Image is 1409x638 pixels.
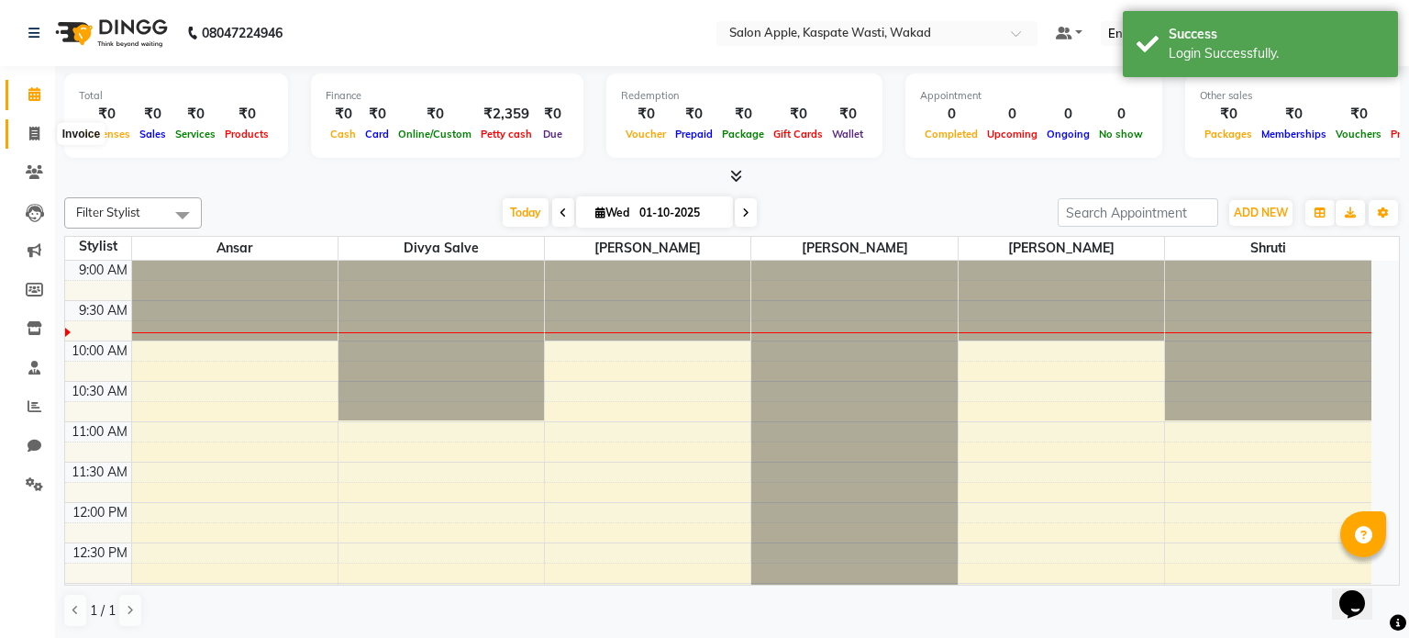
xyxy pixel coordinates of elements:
[326,128,361,140] span: Cash
[76,205,140,219] span: Filter Stylist
[68,341,131,361] div: 10:00 AM
[545,237,750,260] span: [PERSON_NAME]
[671,104,717,125] div: ₹0
[1257,104,1331,125] div: ₹0
[1042,128,1094,140] span: Ongoing
[1200,104,1257,125] div: ₹0
[132,237,338,260] span: Ansar
[591,206,634,219] span: Wed
[394,128,476,140] span: Online/Custom
[634,199,726,227] input: 2025-10-01
[1200,128,1257,140] span: Packages
[538,128,567,140] span: Due
[58,123,105,145] div: Invoice
[959,237,1164,260] span: [PERSON_NAME]
[75,261,131,280] div: 9:00 AM
[827,128,868,140] span: Wallet
[717,104,769,125] div: ₹0
[920,88,1148,104] div: Appointment
[171,104,220,125] div: ₹0
[751,237,957,260] span: [PERSON_NAME]
[1094,104,1148,125] div: 0
[171,128,220,140] span: Services
[920,128,982,140] span: Completed
[769,104,827,125] div: ₹0
[769,128,827,140] span: Gift Cards
[220,128,273,140] span: Products
[1169,25,1384,44] div: Success
[68,422,131,442] div: 11:00 AM
[394,104,476,125] div: ₹0
[476,104,537,125] div: ₹2,359
[69,543,131,563] div: 12:30 PM
[476,128,537,140] span: Petty cash
[1234,206,1288,219] span: ADD NEW
[717,128,769,140] span: Package
[1332,565,1391,620] iframe: chat widget
[135,104,171,125] div: ₹0
[75,301,131,320] div: 9:30 AM
[827,104,868,125] div: ₹0
[68,463,131,482] div: 11:30 AM
[621,88,868,104] div: Redemption
[1058,198,1218,227] input: Search Appointment
[1094,128,1148,140] span: No show
[1169,44,1384,63] div: Login Successfully.
[920,104,982,125] div: 0
[326,88,569,104] div: Finance
[326,104,361,125] div: ₹0
[1331,128,1386,140] span: Vouchers
[1165,237,1371,260] span: Shruti
[47,7,172,59] img: logo
[503,198,549,227] span: Today
[982,104,1042,125] div: 0
[361,128,394,140] span: Card
[537,104,569,125] div: ₹0
[76,584,131,603] div: 1:00 PM
[1257,128,1331,140] span: Memberships
[68,382,131,401] div: 10:30 AM
[621,128,671,140] span: Voucher
[1229,200,1293,226] button: ADD NEW
[69,503,131,522] div: 12:00 PM
[79,104,135,125] div: ₹0
[1042,104,1094,125] div: 0
[338,237,544,260] span: Divya salve
[65,237,131,256] div: Stylist
[982,128,1042,140] span: Upcoming
[361,104,394,125] div: ₹0
[79,88,273,104] div: Total
[1331,104,1386,125] div: ₹0
[135,128,171,140] span: Sales
[220,104,273,125] div: ₹0
[90,601,116,621] span: 1 / 1
[671,128,717,140] span: Prepaid
[202,7,283,59] b: 08047224946
[621,104,671,125] div: ₹0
